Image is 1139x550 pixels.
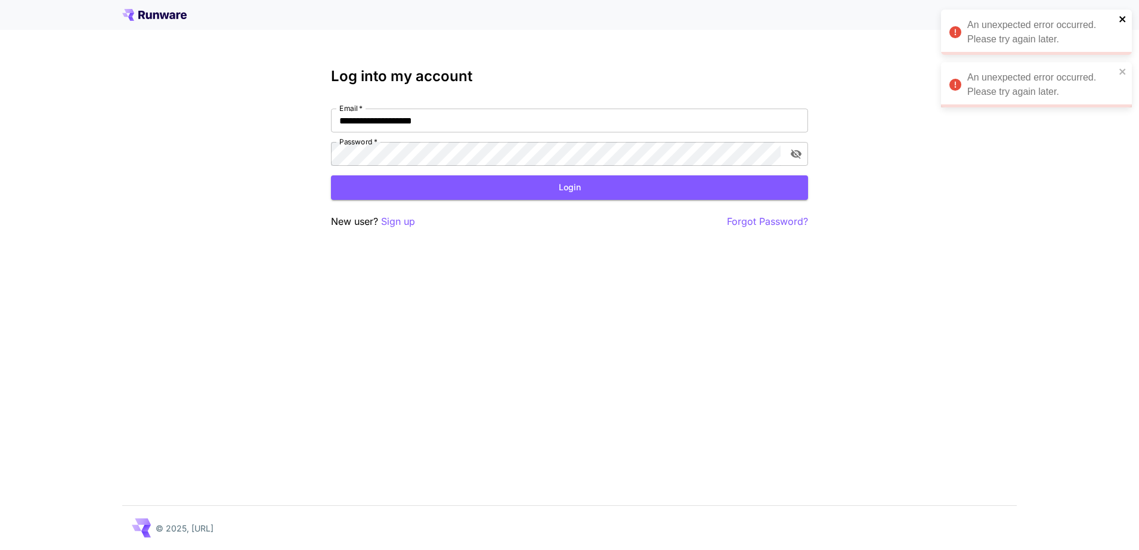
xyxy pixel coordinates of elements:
[331,214,415,229] p: New user?
[339,103,363,113] label: Email
[339,137,377,147] label: Password
[331,68,808,85] h3: Log into my account
[381,214,415,229] button: Sign up
[156,522,213,534] p: © 2025, [URL]
[331,175,808,200] button: Login
[967,70,1115,99] div: An unexpected error occurred. Please try again later.
[727,214,808,229] button: Forgot Password?
[1119,14,1127,24] button: close
[967,18,1115,47] div: An unexpected error occurred. Please try again later.
[785,143,807,165] button: toggle password visibility
[1119,67,1127,76] button: close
